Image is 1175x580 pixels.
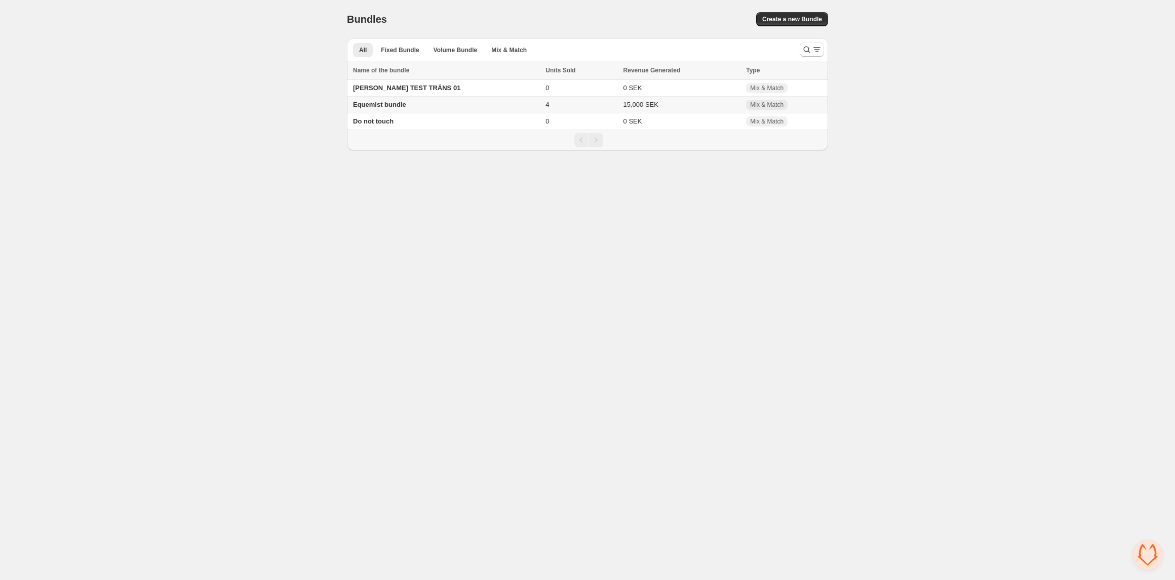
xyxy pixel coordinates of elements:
button: Search and filter results [800,43,824,57]
button: Revenue Generated [623,65,691,75]
span: Mix & Match [750,117,784,126]
span: 0 [545,117,549,125]
span: [PERSON_NAME] TEST TRÄNS 01 [353,84,460,92]
span: All [359,46,367,54]
span: Units Sold [545,65,575,75]
span: 15,000 SEK [623,101,658,108]
span: 4 [545,101,549,108]
span: Mix & Match [750,84,784,92]
span: Volume Bundle [434,46,477,54]
button: Create a new Bundle [756,12,828,26]
span: 0 SEK [623,84,642,92]
span: Mix & Match [750,101,784,109]
button: Units Sold [545,65,585,75]
span: 0 SEK [623,117,642,125]
span: Equemist bundle [353,101,406,108]
div: Type [746,65,822,75]
h1: Bundles [347,13,387,25]
span: Create a new Bundle [762,15,822,23]
span: 0 [545,84,549,92]
span: Do not touch [353,117,394,125]
div: Name of the bundle [353,65,539,75]
a: Открытый чат [1132,540,1163,570]
span: Mix & Match [491,46,527,54]
nav: Pagination [347,130,828,150]
span: Fixed Bundle [381,46,419,54]
span: Revenue Generated [623,65,681,75]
